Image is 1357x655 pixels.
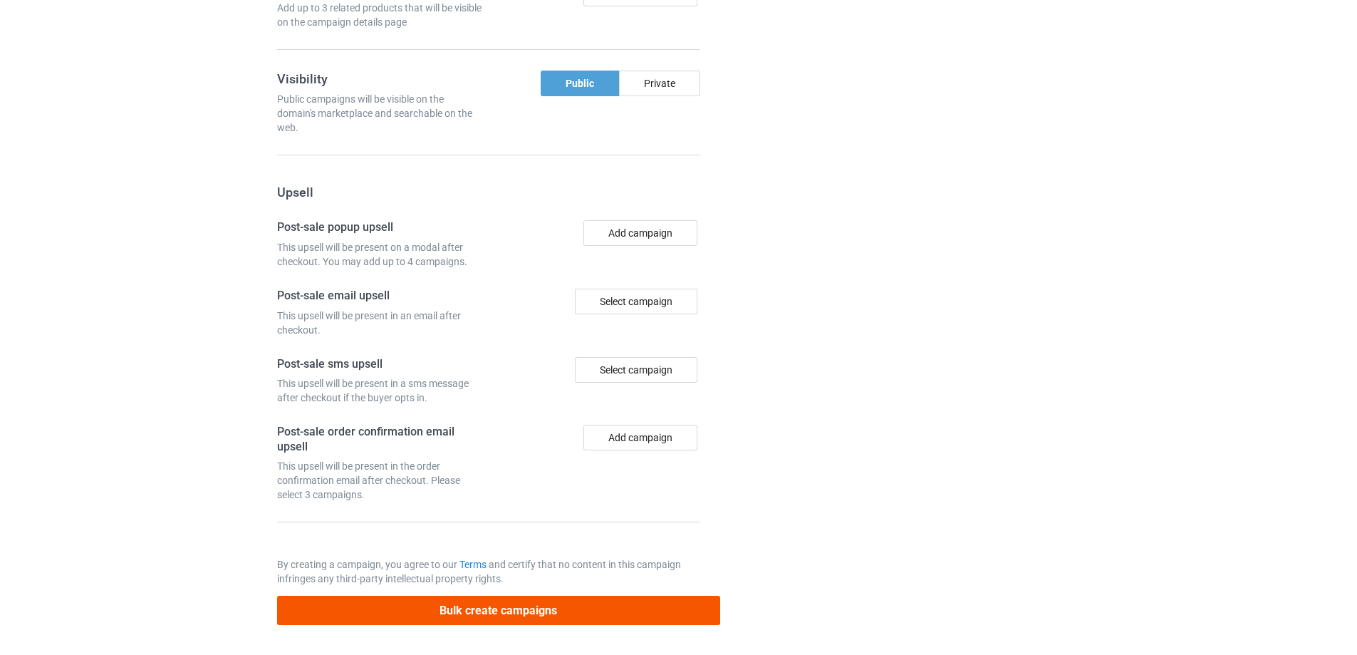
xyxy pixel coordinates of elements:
[277,376,484,405] div: This upsell will be present in a sms message after checkout if the buyer opts in.
[541,71,619,96] div: Public
[277,220,484,235] h4: Post-sale popup upsell
[277,357,484,372] h4: Post-sale sms upsell
[277,596,720,625] button: Bulk create campaigns
[583,220,697,246] button: Add campaign
[277,240,484,269] div: This upsell will be present on a modal after checkout. You may add up to 4 campaigns.
[277,557,700,586] p: By creating a campaign, you agree to our and certify that no content in this campaign infringes a...
[277,459,484,502] div: This upsell will be present in the order confirmation email after checkout. Please select 3 campa...
[277,92,484,135] div: Public campaigns will be visible on the domain's marketplace and searchable on the web.
[277,309,484,337] div: This upsell will be present in an email after checkout.
[277,1,484,29] div: Add up to 3 related products that will be visible on the campaign details page
[459,559,487,570] a: Terms
[575,289,697,314] div: Select campaign
[277,425,484,454] h4: Post-sale order confirmation email upsell
[277,71,484,87] h3: Visibility
[583,425,697,450] button: Add campaign
[277,289,484,304] h4: Post-sale email upsell
[575,357,697,383] div: Select campaign
[619,71,700,96] div: Private
[277,184,700,200] h3: Upsell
